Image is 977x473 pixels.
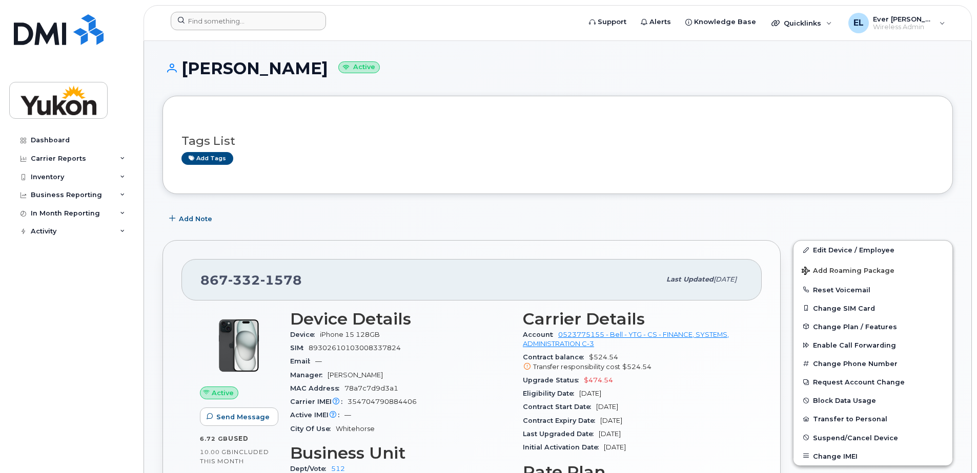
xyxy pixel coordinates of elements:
[523,403,596,411] span: Contract Start Date
[309,344,401,352] span: 89302610103008337824
[290,310,511,328] h3: Device Details
[666,275,714,283] span: Last updated
[523,376,584,384] span: Upgrade Status
[523,310,743,328] h3: Carrier Details
[290,425,336,433] span: City Of Use
[216,412,270,422] span: Send Message
[260,272,302,288] span: 1578
[793,447,952,465] button: Change IMEI
[290,384,344,392] span: MAC Address
[212,388,234,398] span: Active
[793,428,952,447] button: Suspend/Cancel Device
[315,357,322,365] span: —
[802,267,894,276] span: Add Roaming Package
[523,390,579,397] span: Eligibility Date
[793,260,952,281] button: Add Roaming Package
[290,371,328,379] span: Manager
[208,315,270,376] img: iPhone_15_Black.png
[523,430,599,438] span: Last Upgraded Date
[793,336,952,354] button: Enable Call Forwarding
[200,407,278,426] button: Send Message
[793,317,952,336] button: Change Plan / Features
[338,61,380,73] small: Active
[793,299,952,317] button: Change SIM Card
[584,376,613,384] span: $474.54
[200,272,302,288] span: 867
[793,410,952,428] button: Transfer to Personal
[793,373,952,391] button: Request Account Change
[290,398,348,405] span: Carrier IMEI
[533,363,620,371] span: Transfer responsibility cost
[320,331,380,338] span: iPhone 15 128GB
[200,448,232,456] span: 10.00 GB
[622,363,652,371] span: $524.54
[200,435,228,442] span: 6.72 GB
[348,398,417,405] span: 354704790884406
[793,391,952,410] button: Block Data Usage
[181,135,934,147] h3: Tags List
[290,444,511,462] h3: Business Unit
[604,443,626,451] span: [DATE]
[228,435,249,442] span: used
[162,59,953,77] h1: [PERSON_NAME]
[290,331,320,338] span: Device
[793,241,952,259] a: Edit Device / Employee
[793,354,952,373] button: Change Phone Number
[813,434,898,441] span: Suspend/Cancel Device
[290,465,331,472] span: Dept/Vote
[290,344,309,352] span: SIM
[200,448,269,465] span: included this month
[179,214,212,224] span: Add Note
[228,272,260,288] span: 332
[793,281,952,299] button: Reset Voicemail
[290,357,315,365] span: Email
[523,331,729,348] a: 0523775155 - Bell - YTG - CS - FINANCE, SYSTEMS, ADMINISTRATION C-3
[813,341,896,349] span: Enable Call Forwarding
[523,331,558,338] span: Account
[579,390,601,397] span: [DATE]
[600,417,622,424] span: [DATE]
[599,430,621,438] span: [DATE]
[523,353,589,361] span: Contract balance
[336,425,375,433] span: Whitehorse
[162,209,221,228] button: Add Note
[181,152,233,165] a: Add tags
[596,403,618,411] span: [DATE]
[344,384,398,392] span: 78a7c7d9d3a1
[523,443,604,451] span: Initial Activation Date
[328,371,383,379] span: [PERSON_NAME]
[290,411,344,419] span: Active IMEI
[523,353,743,372] span: $524.54
[344,411,351,419] span: —
[331,465,345,472] a: 512
[813,322,897,330] span: Change Plan / Features
[523,417,600,424] span: Contract Expiry Date
[714,275,737,283] span: [DATE]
